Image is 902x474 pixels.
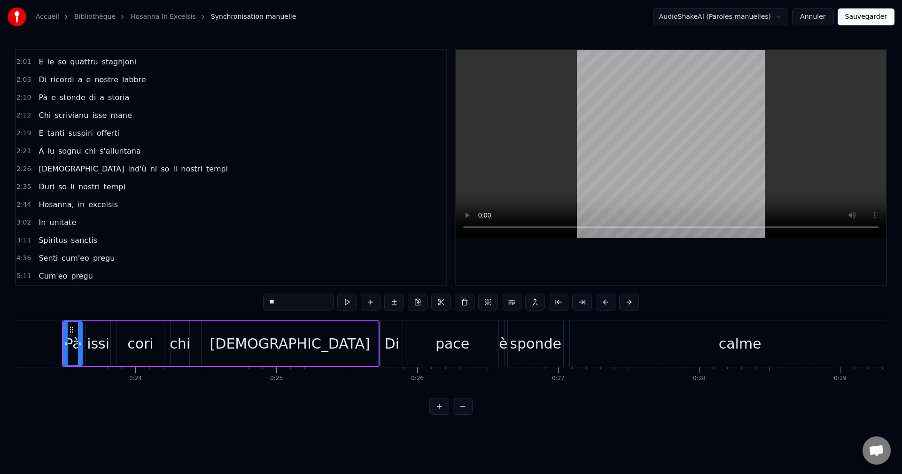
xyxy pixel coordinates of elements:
[47,146,55,156] span: lu
[92,253,116,264] span: pregu
[384,333,399,354] div: Di
[510,333,561,354] div: sponde
[16,254,31,263] span: 4:36
[38,128,44,139] span: E
[93,74,119,85] span: nostre
[70,235,98,246] span: sanctis
[16,93,31,102] span: 2:10
[16,75,31,85] span: 2:03
[792,8,833,25] button: Annuler
[149,163,158,174] span: ni
[834,375,847,382] div: 0:29
[109,110,132,121] span: mane
[38,56,44,67] span: E
[65,333,81,354] div: Pà
[36,12,296,22] nav: breadcrumb
[8,8,26,26] img: youka
[57,56,67,67] span: so
[16,129,31,138] span: 2:19
[84,146,97,156] span: chi
[38,74,47,85] span: Di
[54,110,89,121] span: scrivianu
[16,111,31,120] span: 2:12
[127,163,147,174] span: ind'ù
[16,236,31,245] span: 3:11
[211,12,296,22] span: Synchronisation manuelle
[719,333,762,354] div: calme
[38,217,47,228] span: In
[38,92,48,103] span: Pà
[107,92,130,103] span: storia
[99,146,142,156] span: s'alluntana
[48,217,77,228] span: unitate
[69,56,99,67] span: quattru
[38,199,75,210] span: Hosanna,
[38,181,55,192] span: Duri
[36,12,59,22] a: Accueil
[47,128,66,139] span: tanti
[38,235,68,246] span: Spiritus
[50,92,57,103] span: e
[99,92,105,103] span: a
[61,253,90,264] span: cum'eo
[838,8,894,25] button: Sauvegarder
[16,147,31,156] span: 2:21
[552,375,565,382] div: 0:27
[70,181,76,192] span: li
[96,128,120,139] span: offerti
[129,375,142,382] div: 0:24
[435,333,469,354] div: pace
[91,110,108,121] span: isse
[127,333,154,354] div: cori
[16,218,31,227] span: 3:02
[172,163,178,174] span: li
[87,333,109,354] div: issi
[210,333,370,354] div: [DEMOGRAPHIC_DATA]
[170,333,190,354] div: chi
[499,333,507,354] div: è
[38,271,68,281] span: Cum'eo
[68,128,94,139] span: suspiri
[160,163,170,174] span: so
[57,181,68,192] span: so
[74,12,116,22] a: Bibliothèque
[16,272,31,281] span: 5:11
[131,12,196,22] a: Hosanna In Excelsis
[16,164,31,174] span: 2:26
[87,199,119,210] span: excelsis
[101,56,138,67] span: staghjoni
[59,92,86,103] span: stonde
[77,74,84,85] span: a
[16,200,31,210] span: 2:44
[38,163,125,174] span: [DEMOGRAPHIC_DATA]
[47,56,55,67] span: Ie
[70,271,94,281] span: pregu
[16,182,31,192] span: 2:35
[693,375,706,382] div: 0:28
[88,92,97,103] span: di
[411,375,424,382] div: 0:26
[180,163,203,174] span: nostri
[86,74,92,85] span: e
[38,253,59,264] span: Senti
[205,163,229,174] span: tempi
[78,181,101,192] span: nostri
[863,436,891,465] div: Ouvrir le chat
[77,199,86,210] span: in
[38,110,52,121] span: Chi
[49,74,75,85] span: ricordi
[16,57,31,67] span: 2:01
[57,146,82,156] span: sognu
[270,375,283,382] div: 0:25
[103,181,126,192] span: tempi
[121,74,147,85] span: labbre
[38,146,45,156] span: A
